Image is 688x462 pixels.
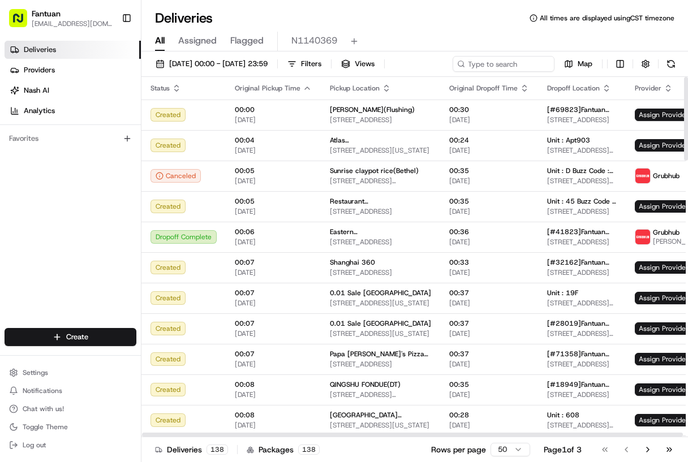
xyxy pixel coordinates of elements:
[449,238,529,247] span: [DATE]
[235,390,312,399] span: [DATE]
[449,288,529,297] span: 00:37
[235,146,312,155] span: [DATE]
[653,228,680,237] span: Grubhub
[547,166,617,175] span: Unit : D Buzz Code : 1821
[235,115,312,124] span: [DATE]
[235,329,312,338] span: [DATE]
[155,34,165,48] span: All
[547,176,617,185] span: [STREET_ADDRESS][PERSON_NAME]
[235,166,312,175] span: 00:05
[449,349,529,359] span: 00:37
[540,14,674,23] span: All times are displayed using CST timezone
[547,421,617,430] span: [STREET_ADDRESS][US_STATE]
[150,84,170,93] span: Status
[547,380,617,389] span: [#18949]Fantuan [#18949][GEOGRAPHIC_DATA]
[235,299,312,308] span: [DATE]
[298,444,320,455] div: 138
[547,207,617,216] span: [STREET_ADDRESS]
[235,288,312,297] span: 00:07
[5,437,136,453] button: Log out
[663,56,679,72] button: Refresh
[449,166,529,175] span: 00:35
[235,258,312,267] span: 00:07
[547,84,600,93] span: Dropoff Location
[330,238,431,247] span: [STREET_ADDRESS]
[235,319,312,328] span: 00:07
[235,105,312,114] span: 00:00
[32,19,113,28] button: [EMAIL_ADDRESS][DOMAIN_NAME]
[301,59,321,69] span: Filters
[5,129,136,148] div: Favorites
[449,105,529,114] span: 00:30
[330,421,431,430] span: [STREET_ADDRESS][US_STATE]
[150,169,201,183] div: Canceled
[235,349,312,359] span: 00:07
[24,65,55,75] span: Providers
[547,146,617,155] span: [STREET_ADDRESS][US_STATE]
[559,56,597,72] button: Map
[449,197,529,206] span: 00:35
[235,84,300,93] span: Original Pickup Time
[453,56,554,72] input: Type to search
[449,329,529,338] span: [DATE]
[207,444,228,455] div: 138
[449,136,529,145] span: 00:24
[23,404,64,413] span: Chat with us!
[155,9,213,27] h1: Deliveries
[547,360,617,369] span: [STREET_ADDRESS]
[235,227,312,236] span: 00:06
[547,349,617,359] span: [#71358]Fantuan [#71358]Fantuan
[5,365,136,381] button: Settings
[330,411,431,420] span: [GEOGRAPHIC_DATA]([GEOGRAPHIC_DATA])
[235,136,312,145] span: 00:04
[330,227,431,236] span: Eastern Gourmet([GEOGRAPHIC_DATA])
[547,268,617,277] span: [STREET_ADDRESS]
[449,258,529,267] span: 00:33
[547,411,579,420] span: Unit : 608
[635,84,661,93] span: Provider
[336,56,380,72] button: Views
[449,319,529,328] span: 00:37
[449,421,529,430] span: [DATE]
[5,401,136,417] button: Chat with us!
[178,34,217,48] span: Assigned
[150,56,273,72] button: [DATE] 00:00 - [DATE] 23:59
[449,411,529,420] span: 00:28
[330,319,431,328] span: 0.01 Sale [GEOGRAPHIC_DATA]
[23,368,48,377] span: Settings
[449,299,529,308] span: [DATE]
[449,360,529,369] span: [DATE]
[330,84,380,93] span: Pickup Location
[578,59,592,69] span: Map
[547,115,617,124] span: [STREET_ADDRESS]
[547,258,617,267] span: [#32162]Fantuan [#32162]Fantuan
[547,238,617,247] span: [STREET_ADDRESS]
[330,207,431,216] span: [STREET_ADDRESS]
[291,34,337,48] span: N1140369
[235,421,312,430] span: [DATE]
[449,115,529,124] span: [DATE]
[247,444,320,455] div: Packages
[547,319,617,328] span: [#28019]Fantuan [#28019][GEOGRAPHIC_DATA]
[235,411,312,420] span: 00:08
[330,390,431,399] span: [STREET_ADDRESS][PERSON_NAME]
[449,207,529,216] span: [DATE]
[24,106,55,116] span: Analytics
[5,328,136,346] button: Create
[155,444,228,455] div: Deliveries
[635,230,650,244] img: 5e692f75ce7d37001a5d71f1
[330,166,419,175] span: Sunrise claypot rice(Bethel)
[330,349,431,359] span: Papa [PERSON_NAME]'s Pizza ([GEOGRAPHIC_DATA])
[235,268,312,277] span: [DATE]
[547,197,617,206] span: Unit : 45 Buzz Code : 8624
[330,105,415,114] span: [PERSON_NAME](Flushing)
[24,85,49,96] span: Nash AI
[5,419,136,435] button: Toggle Theme
[235,238,312,247] span: [DATE]
[330,380,401,389] span: QINGSHU FONDUE(DT)
[547,299,617,308] span: [STREET_ADDRESS][US_STATE]
[330,258,375,267] span: Shanghai 360
[235,197,312,206] span: 00:05
[547,390,617,399] span: [STREET_ADDRESS]
[235,176,312,185] span: [DATE]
